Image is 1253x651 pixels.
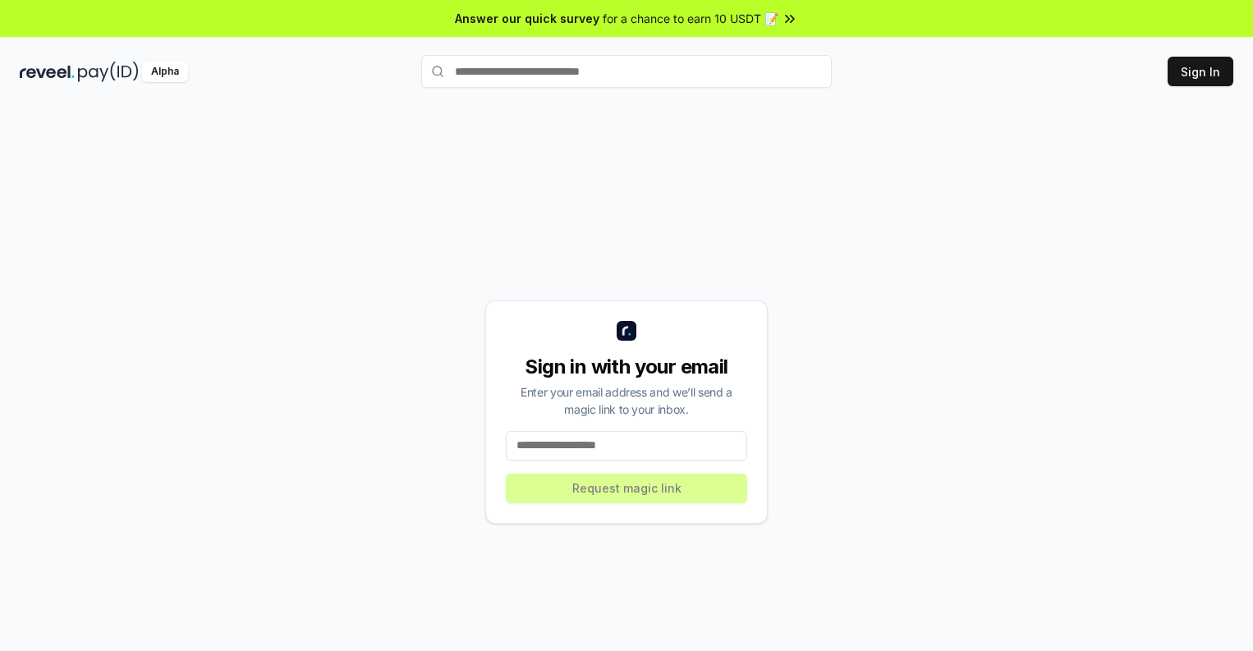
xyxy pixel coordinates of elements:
[617,321,636,341] img: logo_small
[506,354,747,380] div: Sign in with your email
[142,62,188,82] div: Alpha
[78,62,139,82] img: pay_id
[455,10,599,27] span: Answer our quick survey
[603,10,778,27] span: for a chance to earn 10 USDT 📝
[506,383,747,418] div: Enter your email address and we’ll send a magic link to your inbox.
[1168,57,1233,86] button: Sign In
[20,62,75,82] img: reveel_dark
